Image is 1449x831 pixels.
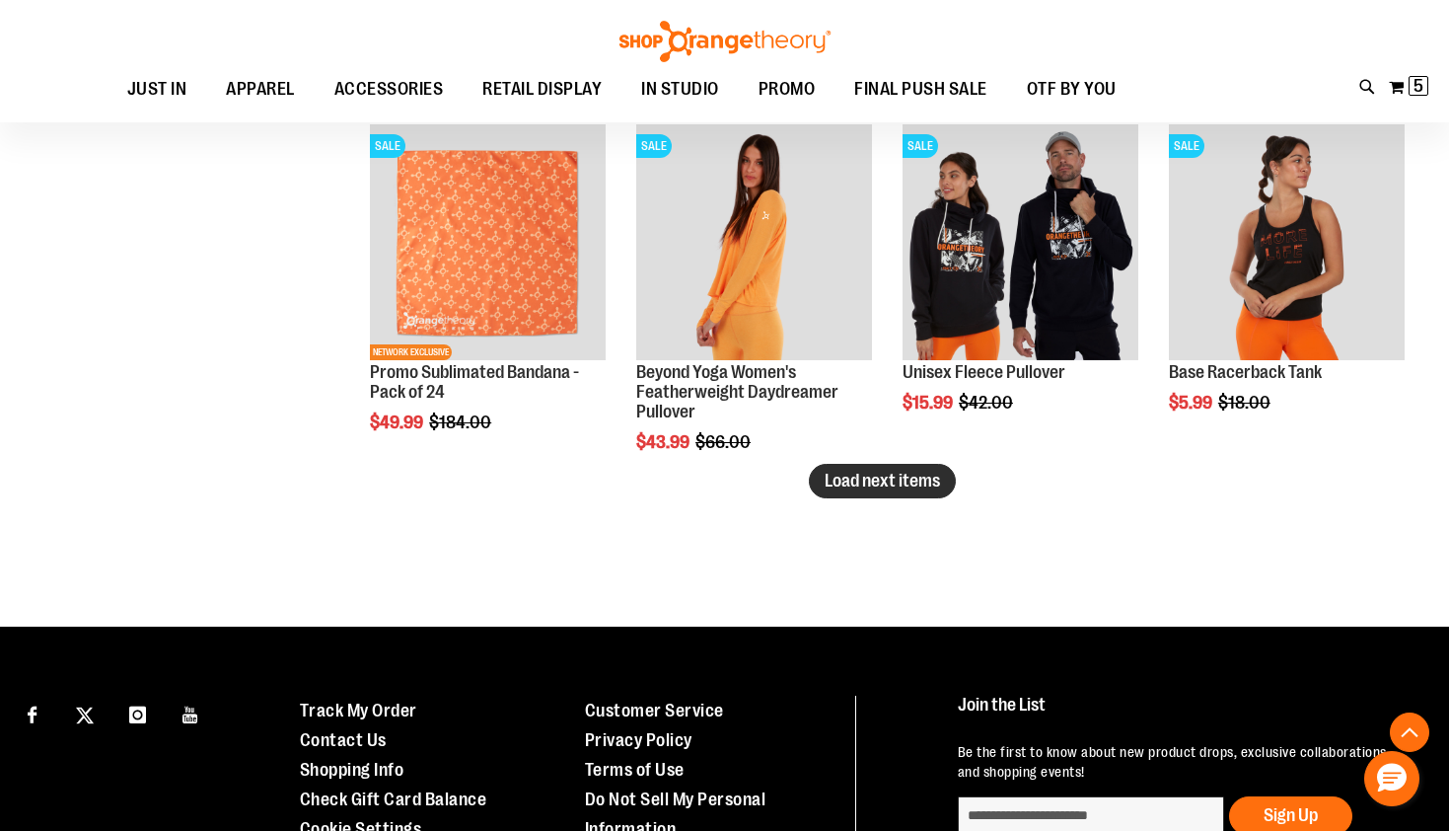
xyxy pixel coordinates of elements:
[636,124,872,363] a: Product image for Beyond Yoga Womens Featherweight Daydreamer PulloverSALE
[1264,805,1318,825] span: Sign Up
[370,124,606,360] img: Product image for Sublimated Bandana - Pack of 24
[626,114,882,501] div: product
[1413,76,1423,96] span: 5
[370,362,579,402] a: Promo Sublimated Bandana - Pack of 24
[174,696,208,730] a: Visit our Youtube page
[903,362,1065,382] a: Unisex Fleece Pullover
[206,67,315,113] a: APPAREL
[463,67,621,113] a: RETAIL DISPLAY
[854,67,987,112] span: FINAL PUSH SALE
[1169,124,1405,360] img: Product image for Base Racerback Tank
[68,696,103,730] a: Visit our X page
[1027,67,1117,112] span: OTF BY YOU
[834,67,1007,112] a: FINAL PUSH SALE
[127,67,187,112] span: JUST IN
[585,760,685,780] a: Terms of Use
[226,67,295,112] span: APPAREL
[15,696,49,730] a: Visit our Facebook page
[300,760,404,780] a: Shopping Info
[482,67,602,112] span: RETAIL DISPLAY
[360,114,616,483] div: product
[621,67,739,113] a: IN STUDIO
[370,124,606,363] a: Product image for Sublimated Bandana - Pack of 24SALENETWORK EXCLUSIVE
[636,362,838,421] a: Beyond Yoga Women's Featherweight Daydreamer Pullover
[1169,134,1204,158] span: SALE
[120,696,155,730] a: Visit our Instagram page
[958,742,1412,782] p: Be the first to know about new product drops, exclusive collaborations, and shopping events!
[1169,362,1322,382] a: Base Racerback Tank
[809,464,956,498] button: Load next items
[334,67,444,112] span: ACCESSORIES
[1218,393,1273,413] span: $18.00
[636,134,672,158] span: SALE
[300,730,387,750] a: Contact Us
[616,21,833,62] img: Shop Orangetheory
[370,134,405,158] span: SALE
[903,124,1138,363] a: Product image for Unisex Fleece PulloverSALE
[641,67,719,112] span: IN STUDIO
[903,134,938,158] span: SALE
[636,432,692,452] span: $43.99
[825,471,940,491] span: Load next items
[1007,67,1136,113] a: OTF BY YOU
[903,124,1138,360] img: Product image for Unisex Fleece Pullover
[1169,124,1405,363] a: Product image for Base Racerback TankSALE
[695,432,754,452] span: $66.00
[959,393,1016,413] span: $42.00
[108,67,207,113] a: JUST IN
[759,67,816,112] span: PROMO
[1390,713,1429,752] button: Back To Top
[76,707,94,724] img: Twitter
[636,124,872,360] img: Product image for Beyond Yoga Womens Featherweight Daydreamer Pullover
[1159,114,1414,463] div: product
[429,413,494,432] span: $184.00
[585,701,724,720] a: Customer Service
[1169,393,1215,413] span: $5.99
[903,393,956,413] span: $15.99
[370,413,426,432] span: $49.99
[585,730,692,750] a: Privacy Policy
[958,696,1412,732] h4: Join the List
[893,114,1148,463] div: product
[739,67,835,113] a: PROMO
[300,701,417,720] a: Track My Order
[300,790,487,809] a: Check Gift Card Balance
[1364,751,1419,806] button: Hello, have a question? Let’s chat.
[315,67,464,113] a: ACCESSORIES
[370,344,452,360] span: NETWORK EXCLUSIVE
